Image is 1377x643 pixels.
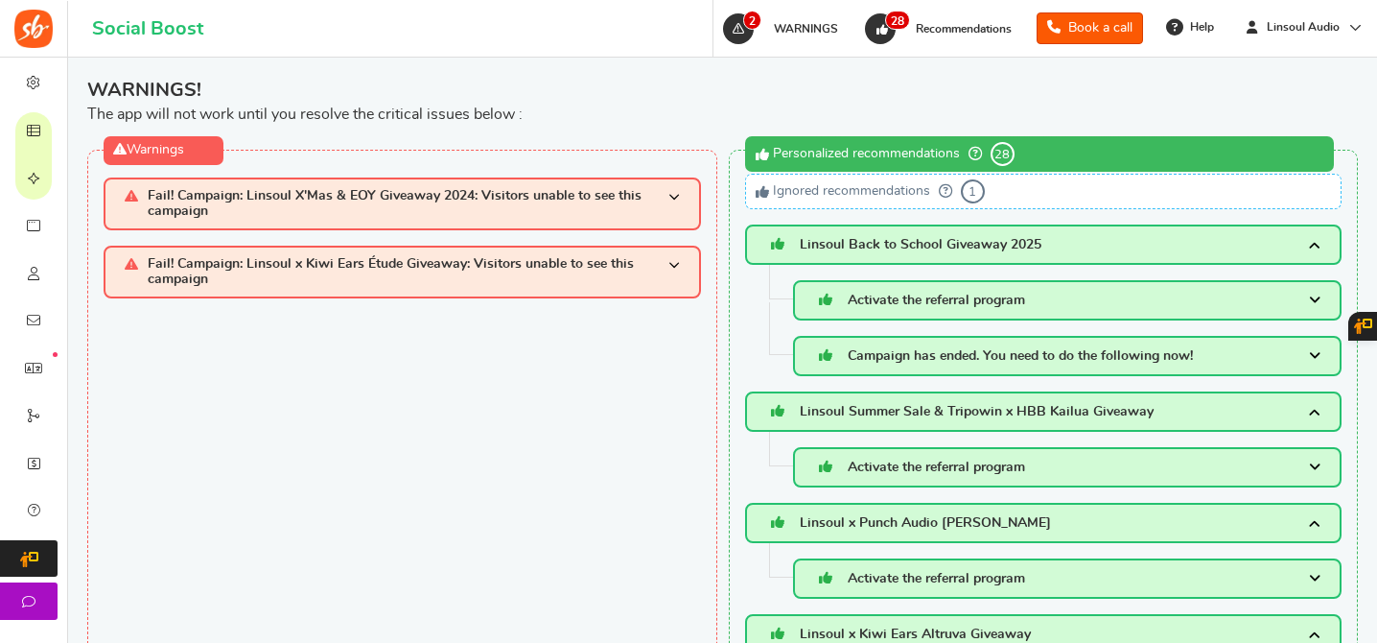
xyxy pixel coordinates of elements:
div: Personalized recommendations [745,136,1335,172]
div: Ignored recommendations [745,174,1342,209]
span: WARNINGS! [87,77,1358,104]
span: Linsoul x Kiwi Ears Altruva Giveaway [800,628,1031,641]
span: Recommendations [916,23,1012,35]
div: Warnings [104,136,223,165]
span: Fail! Campaign: Linsoul X'Mas & EOY Giveaway 2024: Visitors unable to see this campaign [148,189,668,219]
div: The app will not work until you resolve the critical issues below : [87,77,1358,125]
a: 2 WARNINGS [721,13,848,44]
span: Fail! Campaign: Linsoul x Kiwi Ears Étude Giveaway: Visitors unable to see this campaign [148,257,668,287]
span: 28 [991,142,1015,166]
span: Linsoul Back to School Giveaway 2025 [800,238,1041,251]
span: Activate the referral program [848,572,1025,585]
span: WARNINGS [774,23,838,35]
h1: Social Boost [92,18,203,39]
span: 2 [743,11,761,30]
span: 1 [961,179,985,203]
a: 28 Recommendations [863,13,1021,44]
em: New [53,352,58,357]
span: Activate the referral program [848,294,1025,307]
img: Social Boost [14,10,53,48]
span: Linsoul Summer Sale & Tripowin x HBB Kailua Giveaway [800,405,1154,418]
span: Campaign has ended. You need to do the following now! [848,349,1193,363]
span: Help [1185,19,1214,36]
a: Help [1158,12,1224,42]
span: Linsoul x Punch Audio [PERSON_NAME] [800,516,1051,530]
span: 28 [885,11,910,30]
span: Activate the referral program [848,461,1025,474]
a: Book a call [1037,12,1143,44]
span: Linsoul Audio [1259,19,1347,36]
